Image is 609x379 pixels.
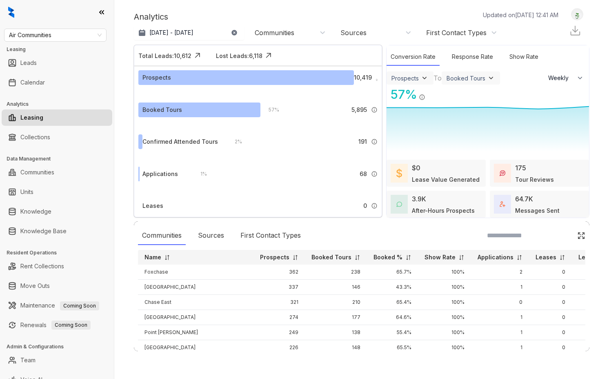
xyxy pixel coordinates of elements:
[529,295,572,310] td: 0
[192,169,207,178] div: 1 %
[367,340,418,355] td: 65.5%
[559,254,565,261] img: sorting
[536,253,556,261] p: Leases
[418,310,471,325] td: 100%
[367,310,418,325] td: 64.6%
[142,105,182,114] div: Booked Tours
[458,254,465,261] img: sorting
[20,223,67,239] a: Knowledge Base
[2,317,112,333] li: Renewals
[292,254,298,261] img: sorting
[471,325,529,340] td: 1
[227,137,242,146] div: 2 %
[360,169,367,178] span: 68
[529,325,572,340] td: 0
[236,226,305,245] div: First Contact Types
[412,206,475,215] div: After-Hours Prospects
[448,48,497,66] div: Response Rate
[138,310,253,325] td: [GEOGRAPHIC_DATA]
[351,105,367,114] span: 5,895
[367,325,418,340] td: 55.4%
[138,226,186,245] div: Communities
[569,25,581,37] img: Download
[142,201,163,210] div: Leases
[7,343,114,350] h3: Admin & Configurations
[2,278,112,294] li: Move Outs
[577,232,585,240] img: Click Icon
[7,155,114,163] h3: Data Management
[194,226,228,245] div: Sources
[8,7,14,18] img: logo
[20,258,64,274] a: Rent Collections
[142,73,171,82] div: Prospects
[149,29,193,37] p: [DATE] - [DATE]
[363,201,367,210] span: 0
[529,265,572,280] td: 0
[51,321,91,330] span: Coming Soon
[371,138,378,145] img: Info
[20,317,91,333] a: RenewalsComing Soon
[144,253,161,261] p: Name
[2,55,112,71] li: Leads
[253,265,305,280] td: 362
[487,74,495,82] img: ViewFilterArrow
[2,352,112,368] li: Team
[471,265,529,280] td: 2
[418,325,471,340] td: 100%
[9,29,102,41] span: Air Communities
[2,258,112,274] li: Rent Collections
[367,295,418,310] td: 65.4%
[543,71,589,85] button: Weekly
[60,301,99,310] span: Coming Soon
[419,94,425,100] img: Info
[371,171,378,177] img: Info
[20,74,45,91] a: Calendar
[311,253,351,261] p: Booked Tours
[425,253,456,261] p: Show Rate
[505,48,542,66] div: Show Rate
[367,265,418,280] td: 65.7%
[253,310,305,325] td: 274
[515,206,560,215] div: Messages Sent
[305,280,367,295] td: 146
[142,137,218,146] div: Confirmed Attended Tours
[529,310,572,325] td: 0
[20,109,43,126] a: Leasing
[138,51,191,60] div: Total Leads: 10,612
[253,295,305,310] td: 321
[420,74,429,82] img: ViewFilterArrow
[20,129,50,145] a: Collections
[7,100,114,108] h3: Analytics
[2,203,112,220] li: Knowledge
[500,201,505,207] img: TotalFum
[387,48,440,66] div: Conversion Rate
[418,295,471,310] td: 100%
[396,201,402,207] img: AfterHoursConversations
[354,254,360,261] img: sorting
[138,340,253,355] td: [GEOGRAPHIC_DATA]
[483,11,558,19] p: Updated on [DATE] 12:41 AM
[418,340,471,355] td: 100%
[412,175,480,184] div: Lease Value Generated
[376,79,378,81] img: Info
[20,184,33,200] a: Units
[516,254,522,261] img: sorting
[367,280,418,295] td: 43.3%
[134,25,244,40] button: [DATE] - [DATE]
[20,278,50,294] a: Move Outs
[529,280,572,295] td: 0
[433,73,442,83] div: To
[578,253,602,261] p: Lease%
[191,49,204,62] img: Click Icon
[358,137,367,146] span: 191
[305,325,367,340] td: 138
[138,325,253,340] td: Point [PERSON_NAME]
[7,249,114,256] h3: Resident Operations
[2,297,112,314] li: Maintenance
[253,280,305,295] td: 337
[20,203,51,220] a: Knowledge
[560,232,567,239] img: SearchIcon
[216,51,262,60] div: Lost Leads: 6,118
[20,352,36,368] a: Team
[134,11,168,23] p: Analytics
